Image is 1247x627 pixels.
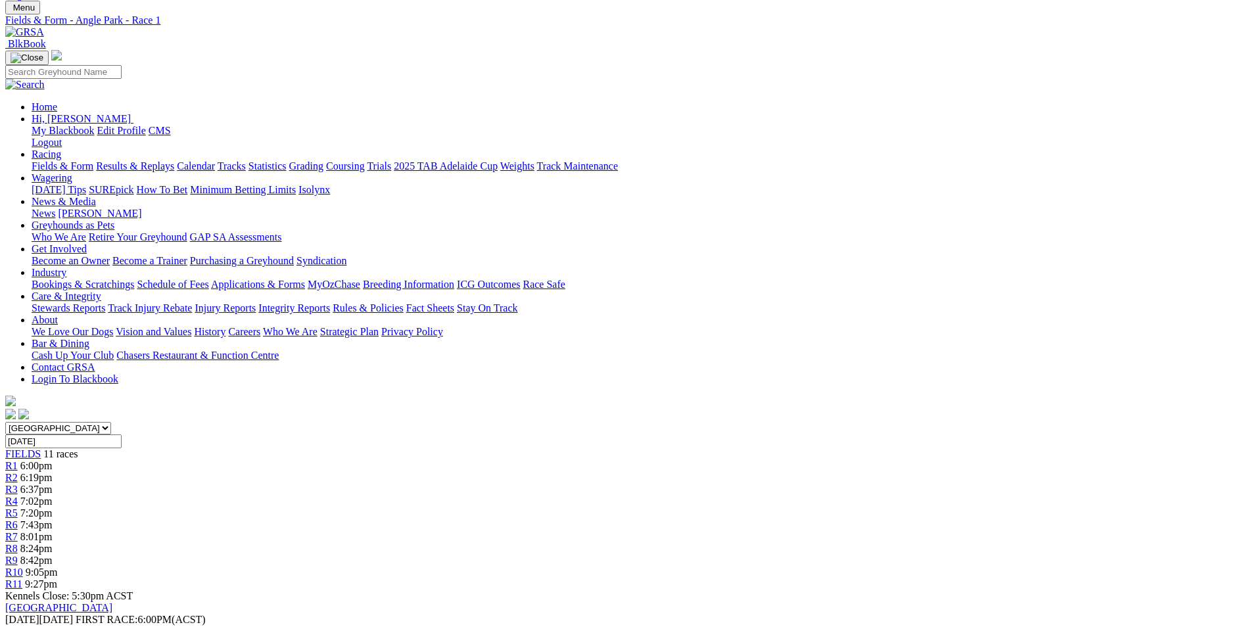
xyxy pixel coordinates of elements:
[5,434,122,448] input: Select date
[457,279,520,290] a: ICG Outcomes
[32,160,1242,172] div: Racing
[96,160,174,172] a: Results & Replays
[537,160,618,172] a: Track Maintenance
[11,53,43,63] img: Close
[5,567,23,578] a: R10
[5,484,18,495] a: R3
[195,302,256,313] a: Injury Reports
[457,302,517,313] a: Stay On Track
[112,255,187,266] a: Become a Trainer
[381,326,443,337] a: Privacy Policy
[5,555,18,566] span: R9
[20,543,53,554] span: 8:24pm
[190,231,282,243] a: GAP SA Assessments
[20,507,53,519] span: 7:20pm
[5,396,16,406] img: logo-grsa-white.png
[5,472,18,483] a: R2
[8,38,46,49] span: BlkBook
[32,101,57,112] a: Home
[89,184,133,195] a: SUREpick
[20,555,53,566] span: 8:42pm
[194,326,225,337] a: History
[32,361,95,373] a: Contact GRSA
[97,125,146,136] a: Edit Profile
[51,50,62,60] img: logo-grsa-white.png
[25,578,57,590] span: 9:27pm
[5,531,18,542] a: R7
[20,496,53,507] span: 7:02pm
[76,614,137,625] span: FIRST RACE:
[18,409,29,419] img: twitter.svg
[32,196,96,207] a: News & Media
[32,137,62,148] a: Logout
[20,472,53,483] span: 6:19pm
[32,302,1242,314] div: Care & Integrity
[13,3,35,12] span: Menu
[228,326,260,337] a: Careers
[5,578,22,590] a: R11
[32,231,86,243] a: Who We Are
[211,279,305,290] a: Applications & Forms
[308,279,360,290] a: MyOzChase
[5,496,18,507] a: R4
[32,350,114,361] a: Cash Up Your Club
[32,125,1242,149] div: Hi, [PERSON_NAME]
[326,160,365,172] a: Coursing
[289,160,323,172] a: Grading
[298,184,330,195] a: Isolynx
[363,279,454,290] a: Breeding Information
[32,184,1242,196] div: Wagering
[5,519,18,530] a: R6
[5,543,18,554] a: R8
[32,302,105,313] a: Stewards Reports
[523,279,565,290] a: Race Safe
[394,160,498,172] a: 2025 TAB Adelaide Cup
[58,208,141,219] a: [PERSON_NAME]
[32,350,1242,361] div: Bar & Dining
[32,208,1242,220] div: News & Media
[137,184,188,195] a: How To Bet
[116,326,191,337] a: Vision and Values
[32,184,86,195] a: [DATE] Tips
[89,231,187,243] a: Retire Your Greyhound
[190,184,296,195] a: Minimum Betting Limits
[218,160,246,172] a: Tracks
[177,160,215,172] a: Calendar
[20,460,53,471] span: 6:00pm
[296,255,346,266] a: Syndication
[32,255,1242,267] div: Get Involved
[5,590,133,601] span: Kennels Close: 5:30pm ACST
[32,125,95,136] a: My Blackbook
[190,255,294,266] a: Purchasing a Greyhound
[32,338,89,349] a: Bar & Dining
[32,255,110,266] a: Become an Owner
[20,484,53,495] span: 6:37pm
[5,507,18,519] a: R5
[149,125,171,136] a: CMS
[108,302,192,313] a: Track Injury Rebate
[26,567,58,578] span: 9:05pm
[5,460,18,471] a: R1
[32,373,118,384] a: Login To Blackbook
[32,220,114,231] a: Greyhounds as Pets
[5,448,41,459] a: FIELDS
[76,614,206,625] span: 6:00PM(ACST)
[5,409,16,419] img: facebook.svg
[20,519,53,530] span: 7:43pm
[333,302,404,313] a: Rules & Policies
[367,160,391,172] a: Trials
[32,314,58,325] a: About
[5,1,40,14] button: Toggle navigation
[5,14,1242,26] a: Fields & Form - Angle Park - Race 1
[32,160,93,172] a: Fields & Form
